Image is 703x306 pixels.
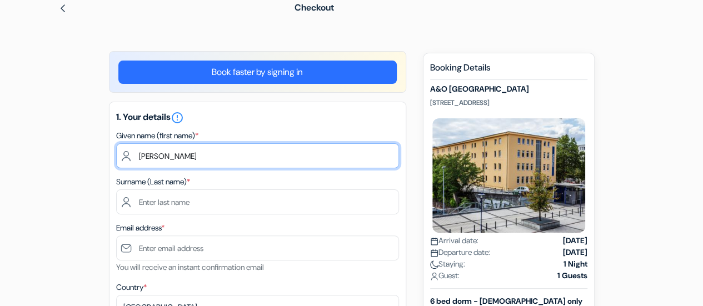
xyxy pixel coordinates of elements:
[557,270,587,282] strong: 1 Guests
[430,98,587,107] p: [STREET_ADDRESS]
[430,258,465,270] span: Staying:
[116,130,198,142] label: Given name (first name)
[116,262,264,272] small: You will receive an instant confirmation email
[430,270,460,282] span: Guest:
[58,4,67,13] img: left_arrow.svg
[430,84,587,94] h5: A&O [GEOGRAPHIC_DATA]
[116,111,399,124] h5: 1. Your details
[430,272,438,280] img: user_icon.svg
[171,111,184,123] a: error_outline
[430,62,587,80] h5: Booking Details
[116,176,190,188] label: Surname (Last name)
[116,282,147,293] label: Country
[430,249,438,257] img: calendar.svg
[430,235,478,247] span: Arrival date:
[118,61,397,84] a: Book faster by signing in
[116,143,399,168] input: Enter first name
[563,235,587,247] strong: [DATE]
[564,258,587,270] strong: 1 Night
[430,247,490,258] span: Departure date:
[563,247,587,258] strong: [DATE]
[171,111,184,124] i: error_outline
[430,260,438,269] img: moon.svg
[430,237,438,245] img: calendar.svg
[116,189,399,214] input: Enter last name
[116,235,399,260] input: Enter email address
[295,2,334,13] span: Checkout
[116,222,164,234] label: Email address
